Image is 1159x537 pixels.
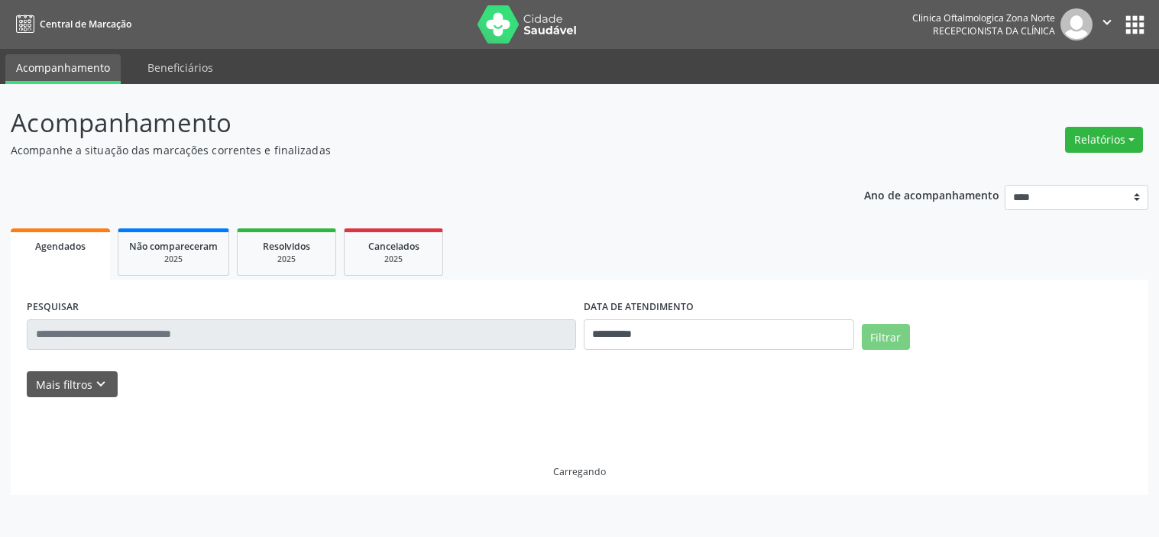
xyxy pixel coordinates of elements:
[912,11,1055,24] div: Clinica Oftalmologica Zona Norte
[355,254,432,265] div: 2025
[1099,14,1115,31] i: 
[129,240,218,253] span: Não compareceram
[92,376,109,393] i: keyboard_arrow_down
[1065,127,1143,153] button: Relatórios
[553,465,606,478] div: Carregando
[137,54,224,81] a: Beneficiários
[584,296,694,319] label: DATA DE ATENDIMENTO
[27,296,79,319] label: PESQUISAR
[129,254,218,265] div: 2025
[1060,8,1093,40] img: img
[40,18,131,31] span: Central de Marcação
[11,11,131,37] a: Central de Marcação
[35,240,86,253] span: Agendados
[11,142,807,158] p: Acompanhe a situação das marcações correntes e finalizadas
[5,54,121,84] a: Acompanhamento
[11,104,807,142] p: Acompanhamento
[263,240,310,253] span: Resolvidos
[933,24,1055,37] span: Recepcionista da clínica
[864,185,999,204] p: Ano de acompanhamento
[248,254,325,265] div: 2025
[368,240,419,253] span: Cancelados
[862,324,910,350] button: Filtrar
[1122,11,1148,38] button: apps
[1093,8,1122,40] button: 
[27,371,118,398] button: Mais filtroskeyboard_arrow_down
